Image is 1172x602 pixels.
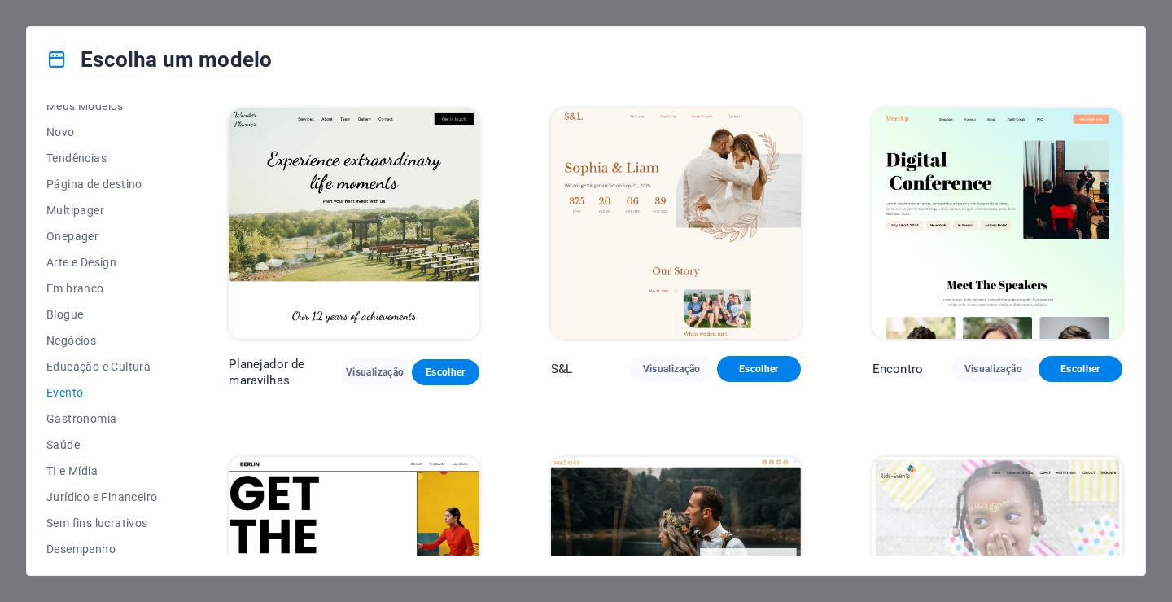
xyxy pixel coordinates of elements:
img: S&L [551,108,801,339]
button: Multipager [46,197,157,223]
button: Escolher [412,359,479,385]
font: Novo [46,125,75,138]
font: Planejador de maravilhas [229,357,304,388]
font: Escolher [426,367,466,378]
font: Escolher [1060,363,1100,375]
button: Visualização [341,359,409,385]
button: Educação e Cultura [46,354,157,380]
font: Visualização [643,363,701,375]
font: Educação e Cultura [46,360,151,373]
button: Gastronomia [46,406,157,432]
font: Desempenho [46,543,116,556]
font: Arte e Design [46,256,116,269]
font: Evento [46,386,83,399]
font: Tendências [46,152,107,165]
button: Sem fins lucrativos [46,510,157,536]
font: S&L [551,362,572,376]
font: Encontro [872,362,923,376]
font: Onepager [46,230,98,243]
button: Arte e Design [46,249,157,275]
button: Saúde [46,432,157,458]
font: Blogue [46,308,83,321]
font: Negócios [46,334,96,347]
font: Escolher [739,363,779,375]
button: Visualização [951,356,1035,382]
button: Tendências [46,145,157,171]
button: TI e Mídia [46,458,157,484]
button: Desempenho [46,536,157,562]
button: Onepager [46,223,157,249]
font: Multipager [46,204,104,217]
img: Encontro [872,108,1122,339]
button: Página de destino [46,171,157,197]
img: Planejador de maravilhas [229,108,479,339]
button: Escolher [1039,356,1122,382]
button: Blogue [46,301,157,327]
font: Saúde [46,438,80,451]
font: Página de destino [46,178,142,191]
button: Negócios [46,327,157,354]
button: Visualização [630,356,714,382]
font: Escolha um modelo [81,47,272,72]
button: Jurídico e Financeiro [46,484,157,510]
font: Meus Modelos [46,99,124,112]
font: Jurídico e Financeiro [46,490,157,503]
button: Novo [46,119,157,145]
button: Escolher [717,356,801,382]
font: Em branco [46,282,104,295]
font: Visualização [346,367,404,378]
font: Visualização [964,363,1022,375]
font: TI e Mídia [46,464,98,477]
button: Evento [46,380,157,406]
button: Meus Modelos [46,93,157,119]
font: Gastronomia [46,412,116,425]
font: Sem fins lucrativos [46,516,148,529]
button: Em branco [46,275,157,301]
